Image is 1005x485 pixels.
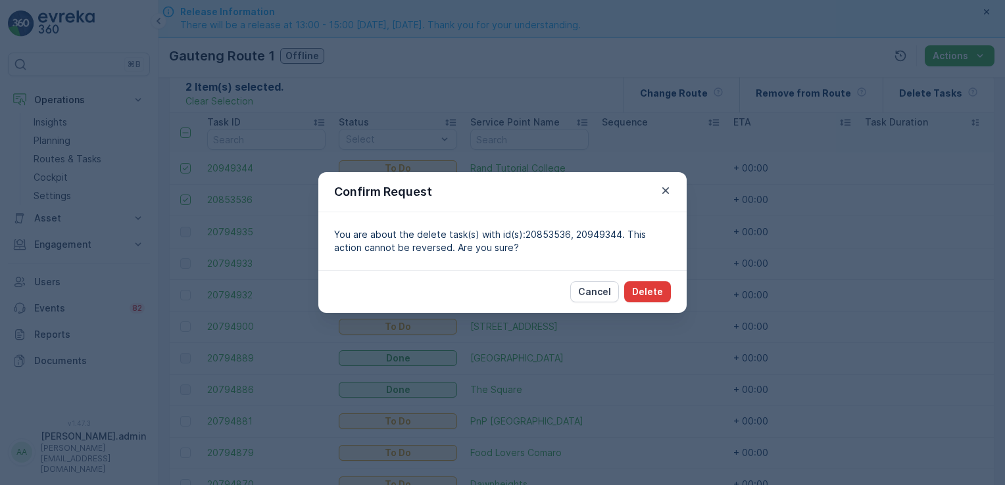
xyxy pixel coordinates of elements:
[624,281,671,302] button: Delete
[632,285,663,298] p: Delete
[334,228,671,254] p: You are about the delete task(s) with id(s):20853536, 20949344. This action cannot be reversed. A...
[578,285,611,298] p: Cancel
[334,183,432,201] p: Confirm Request
[570,281,619,302] button: Cancel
